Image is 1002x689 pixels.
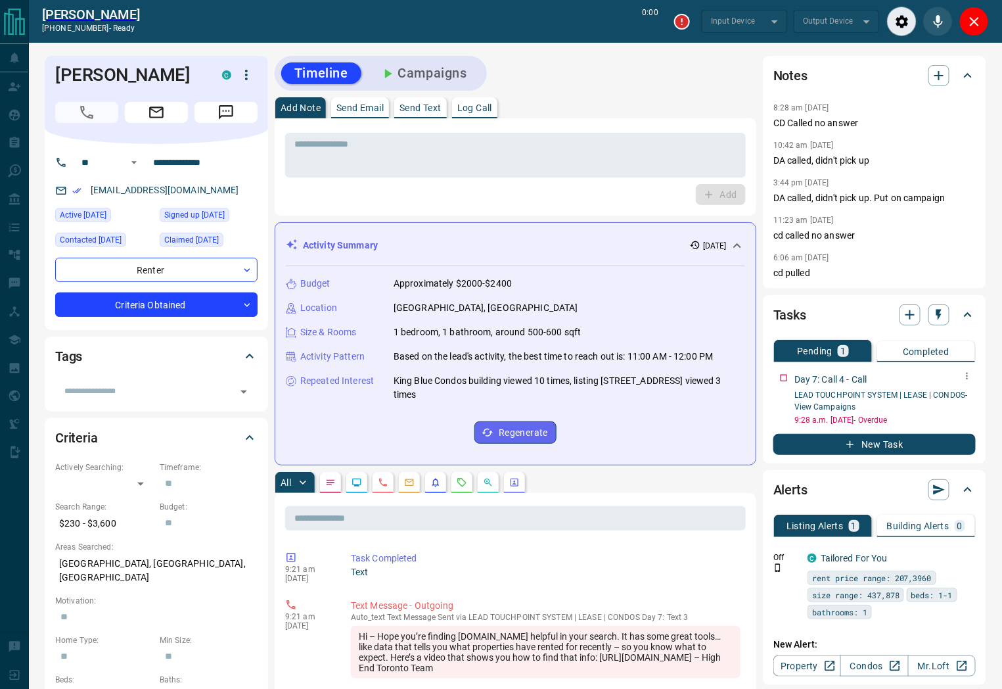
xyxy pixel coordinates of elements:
[812,606,867,619] span: bathrooms: 1
[457,477,467,488] svg: Requests
[160,674,258,686] p: Baths:
[394,301,578,315] p: [GEOGRAPHIC_DATA], [GEOGRAPHIC_DATA]
[773,253,829,262] p: 6:06 am [DATE]
[773,266,976,280] p: cd pulled
[281,478,291,487] p: All
[160,233,258,251] div: Sat Jun 14 2025
[773,141,834,150] p: 10:42 am [DATE]
[911,588,953,602] span: beds: 1-1
[852,521,857,531] p: 1
[773,563,783,573] svg: Push Notification Only
[797,346,832,356] p: Pending
[125,102,188,123] span: Email
[55,64,202,85] h1: [PERSON_NAME]
[300,325,357,339] p: Size & Rooms
[336,103,384,112] p: Send Email
[60,233,122,247] span: Contacted [DATE]
[773,154,976,168] p: DA called, didn't pick up
[300,374,374,388] p: Repeated Interest
[903,347,949,356] p: Completed
[91,185,239,195] a: [EMAIL_ADDRESS][DOMAIN_NAME]
[773,552,800,563] p: Off
[457,103,492,112] p: Log Call
[55,208,153,226] div: Sun Aug 31 2025
[351,599,740,613] p: Text Message - Outgoing
[773,116,976,130] p: CD Called no answer
[773,60,976,91] div: Notes
[55,595,258,607] p: Motivation:
[352,477,362,488] svg: Lead Browsing Activity
[113,24,135,33] span: ready
[773,434,976,455] button: New Task
[325,477,336,488] svg: Notes
[474,421,557,444] button: Regenerate
[55,501,153,513] p: Search Range:
[773,103,829,112] p: 8:28 am [DATE]
[394,374,745,402] p: King Blue Condos building viewed 10 times, listing [STREET_ADDRESS] viewed 3 times
[773,191,976,205] p: DA called, didn't pick up. Put on campaign
[483,477,493,488] svg: Opportunities
[794,391,968,412] a: LEAD TOUCHPOINT SYSTEM | LEASE | CONDOS- View Campaigns
[60,208,106,222] span: Active [DATE]
[303,239,378,252] p: Activity Summary
[367,62,480,84] button: Campaigns
[351,626,740,678] div: Hi – Hope you’re finding [DOMAIN_NAME] helpful in your search. It has some great tools…like data ...
[285,612,331,621] p: 9:21 am
[300,277,330,291] p: Budget
[222,70,231,80] div: condos.ca
[281,62,361,84] button: Timeline
[908,655,976,677] a: Mr.Loft
[160,208,258,226] div: Sat Jun 14 2025
[55,553,258,588] p: [GEOGRAPHIC_DATA], [GEOGRAPHIC_DATA], [GEOGRAPHIC_DATA]
[235,383,253,401] button: Open
[812,571,932,584] span: rent price range: 207,3960
[703,240,727,252] p: [DATE]
[55,674,153,686] p: Beds:
[404,477,415,488] svg: Emails
[773,65,808,86] h2: Notes
[300,301,337,315] p: Location
[281,103,321,112] p: Add Note
[957,521,963,531] p: 0
[72,186,81,195] svg: Email Verified
[55,541,258,553] p: Areas Searched:
[773,229,976,243] p: cd called no answer
[821,553,888,563] a: Tailored For You
[394,277,512,291] p: Approximately $2000-$2400
[42,22,140,34] p: [PHONE_NUMBER] -
[351,613,740,622] p: Text Message Sent via LEAD TOUCHPOINT SYSTEM | LEASE | CONDOS Day 7: Text 3
[164,208,225,222] span: Signed up [DATE]
[351,552,740,565] p: Task Completed
[812,588,900,602] span: size range: 437,878
[794,373,867,387] p: Day 7: Call 4 - Call
[887,7,917,36] div: Audio Settings
[887,521,949,531] p: Building Alerts
[794,414,976,426] p: 9:28 a.m. [DATE] - Overdue
[959,7,989,36] div: Close
[808,554,817,563] div: condos.ca
[840,655,908,677] a: Condos
[773,178,829,187] p: 3:44 pm [DATE]
[643,7,658,36] p: 0:00
[300,350,365,364] p: Activity Pattern
[55,634,153,646] p: Home Type:
[285,574,331,583] p: [DATE]
[164,233,219,247] span: Claimed [DATE]
[351,613,385,622] span: auto_text
[42,7,140,22] a: [PERSON_NAME]
[55,346,82,367] h2: Tags
[55,462,153,473] p: Actively Searching:
[55,513,153,535] p: $230 - $3,600
[160,634,258,646] p: Min Size:
[55,293,258,317] div: Criteria Obtained
[773,299,976,331] div: Tasks
[286,233,745,258] div: Activity Summary[DATE]
[55,427,98,448] h2: Criteria
[126,154,142,170] button: Open
[351,565,740,579] p: Text
[55,341,258,372] div: Tags
[285,565,331,574] p: 9:21 am
[378,477,388,488] svg: Calls
[285,621,331,630] p: [DATE]
[55,102,118,123] span: Call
